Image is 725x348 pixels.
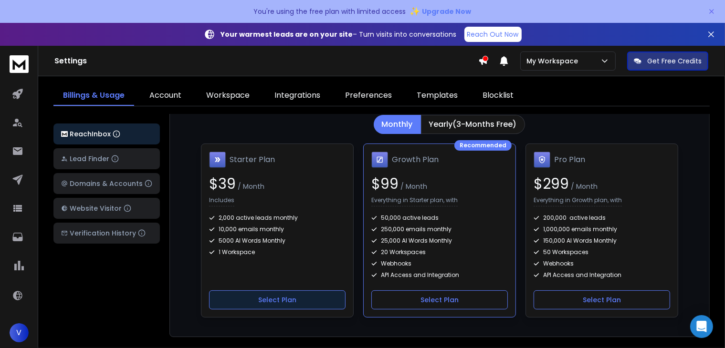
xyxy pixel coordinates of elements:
[209,196,234,206] p: Includes
[647,56,702,66] p: Get Free Credits
[230,154,275,165] h1: Starter Plan
[526,56,582,66] p: My Workspace
[454,140,512,151] div: Recommended
[534,214,670,222] div: 200,000 active leads
[534,260,670,267] div: Webhooks
[53,148,160,169] button: Lead Finder
[209,214,346,222] div: 2,000 active leads monthly
[467,30,519,39] p: Reach Out Now
[371,237,508,245] div: 25,000 AI Words Monthly
[209,290,346,309] button: Select Plan
[10,323,29,342] button: V
[371,225,508,233] div: 250,000 emails monthly
[421,115,525,134] button: Yearly(3-Months Free)
[371,271,508,279] div: API Access and Integration
[534,271,670,279] div: API Access and Integration
[627,51,708,71] button: Get Free Credits
[236,182,264,191] span: / Month
[54,55,478,67] h1: Settings
[534,174,569,194] span: $ 299
[399,182,427,191] span: / Month
[392,154,439,165] h1: Growth Plan
[61,131,68,137] img: logo
[554,154,585,165] h1: Pro Plan
[534,237,670,245] div: 150,000 AI Words Monthly
[209,152,226,168] img: Starter Plan icon
[534,248,670,256] div: 50 Workspaces
[209,225,346,233] div: 10,000 emails monthly
[690,315,713,338] div: Open Intercom Messenger
[410,2,472,21] button: ✨Upgrade Now
[221,30,353,39] strong: Your warmest leads are on your site
[422,7,472,16] span: Upgrade Now
[254,7,406,16] p: You're using the free plan with limited access
[534,152,550,168] img: Pro Plan icon
[10,55,29,73] img: logo
[371,196,458,206] p: Everything in Starter plan, with
[407,86,467,106] a: Templates
[53,86,134,106] a: Billings & Usage
[209,174,236,194] span: $ 39
[374,115,421,134] button: Monthly
[534,225,670,233] div: 1,000,000 emails monthly
[371,152,388,168] img: Growth Plan icon
[53,123,160,144] button: ReachInbox
[209,237,346,245] div: 5000 AI Words Monthly
[140,86,191,106] a: Account
[569,182,598,191] span: / Month
[473,86,523,106] a: Blocklist
[53,173,160,194] button: Domains & Accounts
[371,290,508,309] button: Select Plan
[371,248,508,256] div: 20 Workspaces
[221,30,457,39] p: – Turn visits into conversations
[371,260,508,267] div: Webhooks
[53,223,160,244] button: Verification History
[209,248,346,256] div: 1 Workspace
[371,214,508,222] div: 50,000 active leads
[371,174,399,194] span: $ 99
[265,86,330,106] a: Integrations
[534,290,670,309] button: Select Plan
[53,198,160,219] button: Website Visitor
[464,27,522,42] a: Reach Out Now
[410,5,420,18] span: ✨
[336,86,401,106] a: Preferences
[534,196,622,206] p: Everything in Growth plan, with
[197,86,259,106] a: Workspace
